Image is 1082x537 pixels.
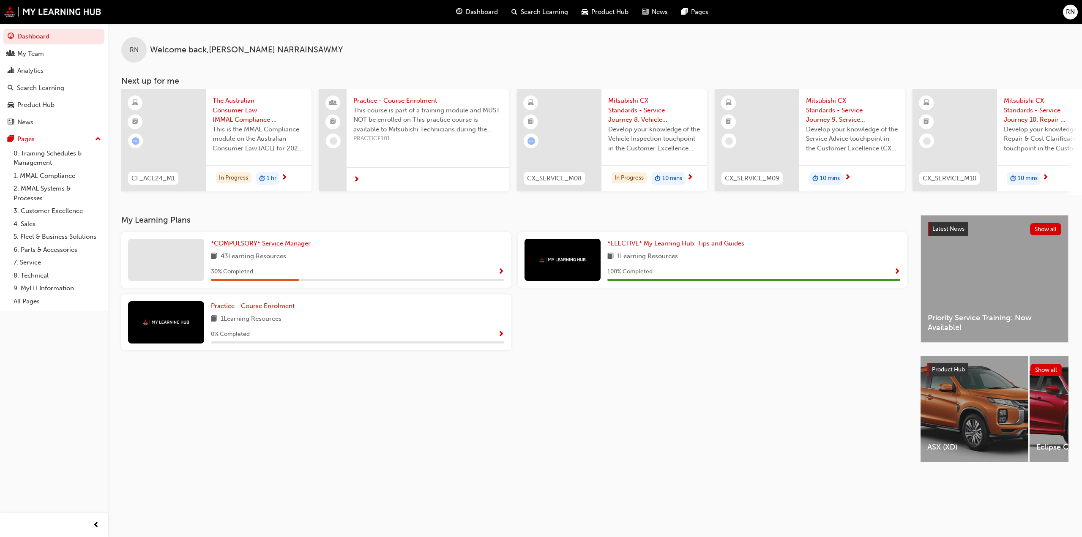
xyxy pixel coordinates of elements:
span: learningRecordVerb_NONE-icon [725,137,733,145]
span: 1 hr [267,174,276,183]
div: Pages [17,134,35,144]
span: book-icon [211,251,217,262]
span: news-icon [8,119,14,126]
div: Product Hub [17,100,55,110]
a: 8. Technical [10,269,104,282]
span: Search Learning [521,7,568,17]
button: Pages [3,131,104,147]
span: Show Progress [498,331,504,338]
img: mmal [143,319,189,325]
span: book-icon [607,251,614,262]
span: CX_SERVICE_M10 [923,174,976,183]
h3: My Learning Plans [121,215,907,225]
span: Latest News [932,225,965,232]
a: Product Hub [3,97,104,113]
span: news-icon [642,7,648,17]
span: 1 Learning Resources [221,314,281,324]
a: 9. MyLH Information [10,282,104,295]
a: pages-iconPages [675,3,715,21]
span: 10 mins [662,174,682,183]
div: News [17,117,33,127]
span: car-icon [582,7,588,17]
a: 0. Training Schedules & Management [10,147,104,169]
span: learningResourceType_ELEARNING-icon [132,98,138,109]
a: CX_SERVICE_M08Mitsubishi CX Standards - Service Journey 8: Vehicle InspectionDevelop your knowled... [517,89,707,191]
a: 6. Parts & Accessories [10,243,104,256]
span: next-icon [353,176,360,184]
span: learningRecordVerb_ATTEMPT-icon [527,137,535,145]
span: Develop your knowledge of the Vehicle Inspection touchpoint in the Customer Excellence (CX) Servi... [608,125,700,153]
span: pages-icon [681,7,688,17]
a: CF_ACL24_M1The Australian Consumer Law (MMAL Compliance - 2024)This is the MMAL Compliance module... [121,89,311,191]
span: guage-icon [456,7,462,17]
span: Mitsubishi CX Standards - Service Journey 8: Vehicle Inspection [608,96,700,125]
span: learningResourceType_ELEARNING-icon [528,98,534,109]
a: Analytics [3,63,104,79]
span: Welcome back , [PERSON_NAME] NARRAINSAWMY [150,45,343,55]
span: 30 % Completed [211,267,253,277]
span: ASX (XD) [927,442,1022,452]
span: This is the MMAL Compliance module on the Australian Consumer Law (ACL) for 2024. Complete this m... [213,125,305,153]
span: prev-icon [93,520,99,531]
a: Latest NewsShow all [928,222,1061,236]
a: search-iconSearch Learning [505,3,575,21]
span: The Australian Consumer Law (MMAL Compliance - 2024) [213,96,305,125]
div: Search Learning [17,83,64,93]
a: Latest NewsShow allPriority Service Training: Now Available! [921,215,1068,343]
span: Product Hub [932,366,965,373]
button: Show Progress [498,267,504,277]
span: learningRecordVerb_NONE-icon [923,137,931,145]
div: Analytics [17,66,44,76]
span: booktick-icon [132,117,138,128]
a: News [3,114,104,130]
a: Practice - Course EnrolmentThis course is part of a training module and MUST NOT be enrolled on T... [319,89,509,191]
a: Product HubShow all [927,363,1062,376]
a: My Team [3,46,104,62]
span: Dashboard [466,7,498,17]
span: next-icon [1042,174,1049,182]
h3: Next up for me [108,76,1082,86]
span: Pages [691,7,708,17]
span: next-icon [281,174,287,182]
a: All Pages [10,295,104,308]
span: CX_SERVICE_M08 [527,174,582,183]
img: mmal [539,257,586,262]
span: chart-icon [8,67,14,75]
button: Show all [1030,223,1062,235]
span: Priority Service Training: Now Available! [928,313,1061,332]
img: mmal [4,6,101,17]
span: This course is part of a training module and MUST NOT be enrolled on This practice course is avai... [353,106,503,134]
span: 1 Learning Resources [617,251,678,262]
span: 10 mins [1018,174,1038,183]
span: Product Hub [591,7,628,17]
span: learningResourceType_ELEARNING-icon [924,98,929,109]
span: 43 Learning Resources [221,251,286,262]
span: learningRecordVerb_NONE-icon [330,137,337,145]
span: CX_SERVICE_M09 [725,174,779,183]
span: duration-icon [655,173,661,184]
a: news-iconNews [635,3,675,21]
a: CX_SERVICE_M09Mitsubishi CX Standards - Service Journey 9: Service AdviceDevelop your knowledge o... [715,89,905,191]
a: 3. Customer Excellence [10,204,104,218]
span: booktick-icon [330,117,336,128]
span: duration-icon [259,173,265,184]
span: learningRecordVerb_ATTEMPT-icon [132,137,139,145]
button: DashboardMy TeamAnalyticsSearch LearningProduct HubNews [3,27,104,131]
a: *ELECTIVE* My Learning Hub: Tips and Guides [607,239,748,248]
span: Mitsubishi CX Standards - Service Journey 9: Service Advice [806,96,898,125]
span: guage-icon [8,33,14,41]
span: News [652,7,668,17]
span: 100 % Completed [607,267,653,277]
button: Show all [1030,364,1062,376]
a: 1. MMAL Compliance [10,169,104,183]
span: next-icon [687,174,693,182]
button: RN [1063,5,1078,19]
span: people-icon [8,50,14,58]
button: Show Progress [498,329,504,340]
span: duration-icon [812,173,818,184]
span: Practice - Course Enrolment [211,302,295,310]
a: car-iconProduct Hub [575,3,635,21]
span: booktick-icon [726,117,732,128]
a: *COMPULSORY* Service Manager [211,239,314,248]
